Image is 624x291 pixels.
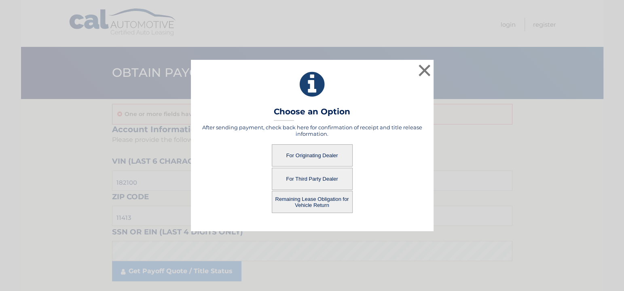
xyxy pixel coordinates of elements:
button: For Originating Dealer [272,144,353,167]
button: For Third Party Dealer [272,168,353,190]
button: Remaining Lease Obligation for Vehicle Return [272,191,353,213]
h3: Choose an Option [274,107,350,121]
button: × [417,62,433,78]
h5: After sending payment, check back here for confirmation of receipt and title release information. [201,124,423,137]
